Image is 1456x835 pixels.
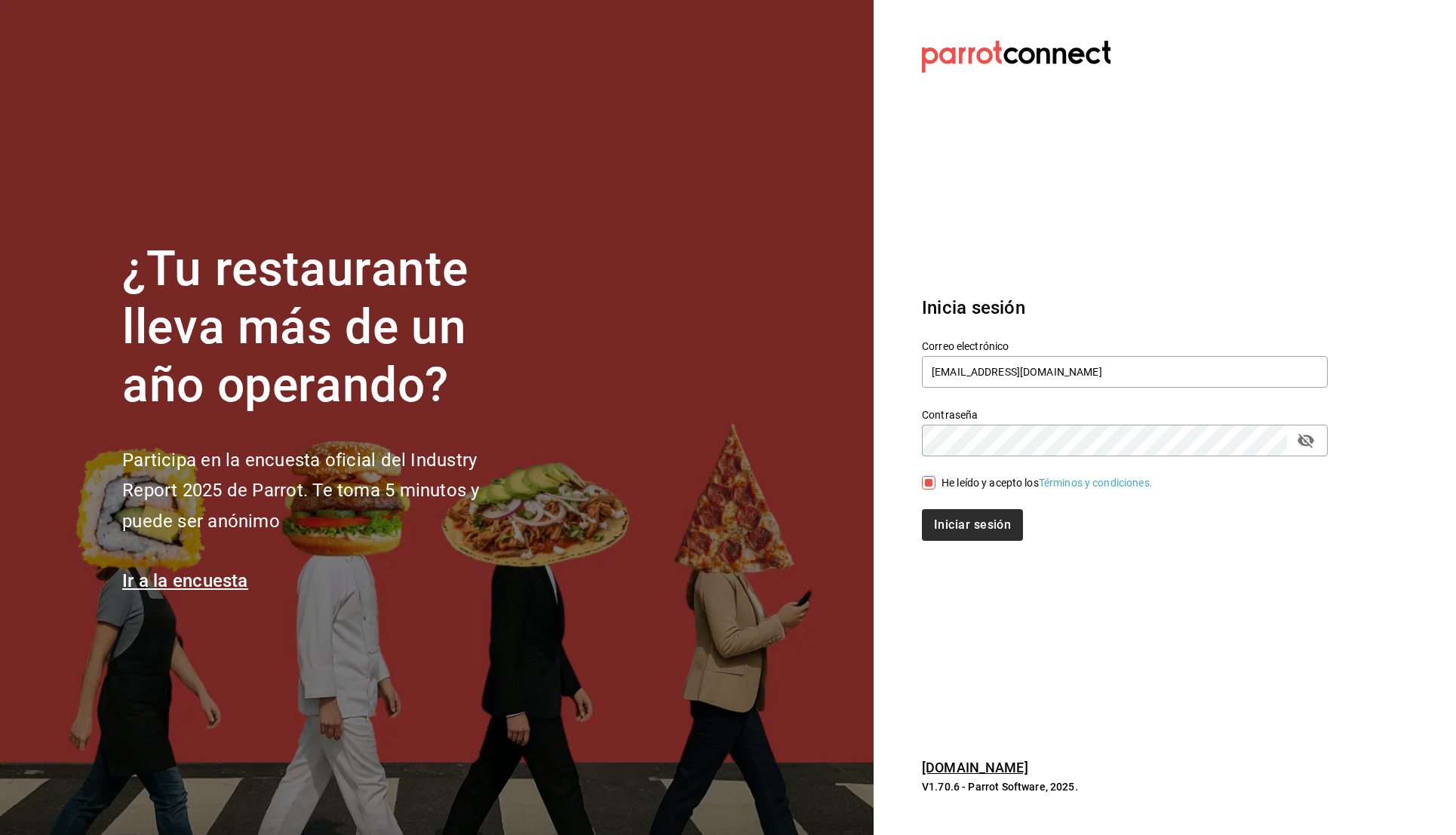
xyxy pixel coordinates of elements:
[922,779,1328,794] p: V1.70.6 - Parrot Software, 2025.
[922,410,1328,420] label: Contraseña
[122,445,530,537] h2: Participa en la encuesta oficial del Industry Report 2025 de Parrot. Te toma 5 minutos y puede se...
[122,570,248,591] a: Ir a la encuesta
[1039,477,1153,489] a: Términos y condiciones.
[922,356,1328,388] input: Ingresa tu correo electrónico
[922,509,1023,541] button: Iniciar sesión
[122,241,530,414] h1: ¿Tu restaurante lleva más de un año operando?
[922,341,1328,351] label: Correo electrónico
[941,475,1153,491] div: He leído y acepto los
[922,294,1328,321] h3: Inicia sesión
[922,760,1028,775] a: [DOMAIN_NAME]
[1293,428,1319,453] button: passwordField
